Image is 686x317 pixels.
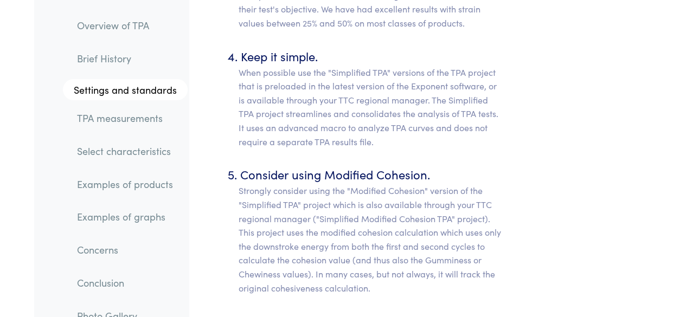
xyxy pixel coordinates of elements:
[239,66,504,149] p: When possible use the "Simplified TPA" versions of the TPA project that is preloaded in the lates...
[68,106,188,131] a: TPA measurements
[68,139,188,164] a: Select characteristics
[239,47,504,149] li: Keep it simple.
[68,204,188,229] a: Examples of graphs
[68,13,188,38] a: Overview of TPA
[68,237,188,262] a: Concerns
[68,270,188,295] a: Conclusion
[68,172,188,197] a: Examples of products
[239,165,504,295] li: Consider using Modified Cohesion.
[63,79,188,100] a: Settings and standards
[68,46,188,71] a: Brief History
[239,184,504,295] p: Strongly consider using the "Modified Cohesion" version of the "Simplified TPA" project which is ...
